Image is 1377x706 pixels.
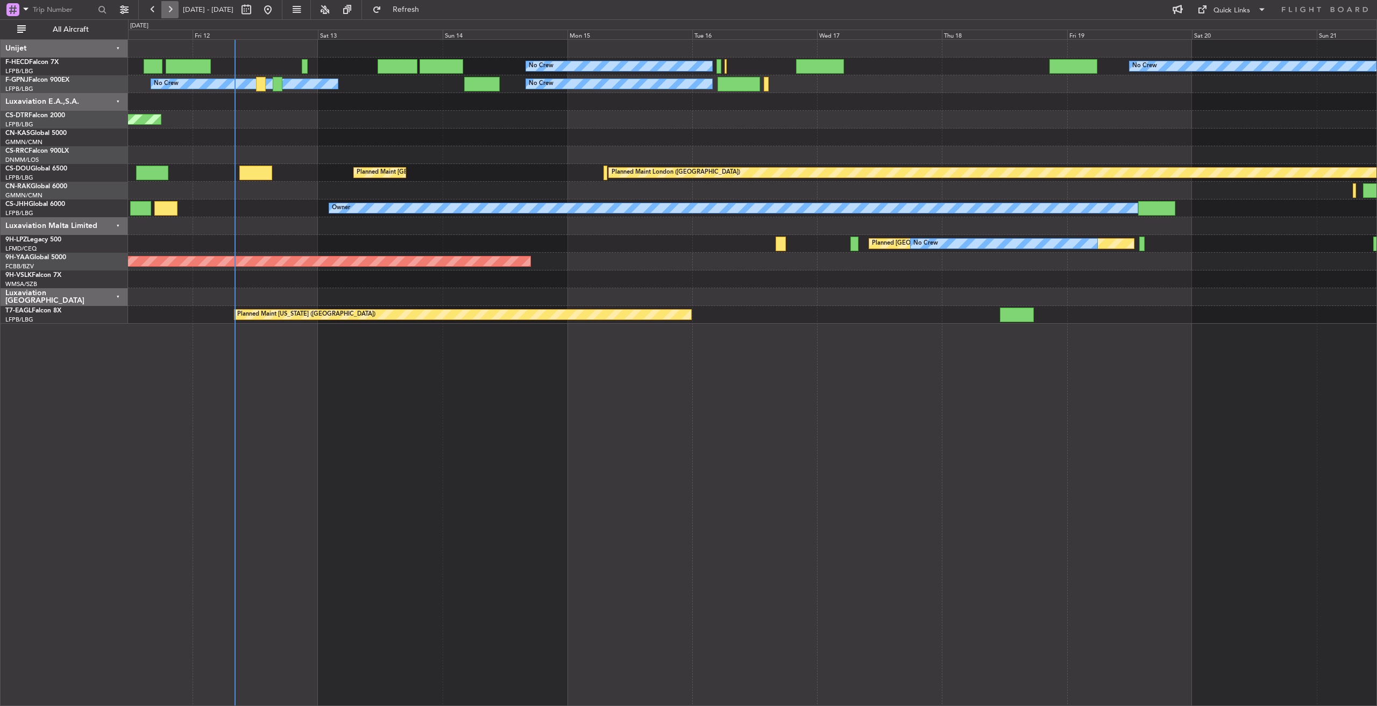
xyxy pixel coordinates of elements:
button: Quick Links [1192,1,1272,18]
a: LFPB/LBG [5,85,33,93]
div: [DATE] [130,22,148,31]
span: CN-KAS [5,130,30,137]
a: GMMN/CMN [5,138,42,146]
div: Sun 14 [443,30,567,39]
div: Planned Maint [GEOGRAPHIC_DATA] ([GEOGRAPHIC_DATA]) [357,165,526,181]
div: No Crew [1132,58,1157,74]
a: LFPB/LBG [5,120,33,129]
span: CS-DTR [5,112,29,119]
div: No Crew [154,76,179,92]
span: CS-RRC [5,148,29,154]
div: Thu 18 [942,30,1067,39]
div: No Crew [529,58,553,74]
a: CN-KASGlobal 5000 [5,130,67,137]
div: Thu 11 [68,30,193,39]
a: LFMD/CEQ [5,245,37,253]
span: CS-JHH [5,201,29,208]
div: Planned [GEOGRAPHIC_DATA] ([GEOGRAPHIC_DATA]) [872,236,1024,252]
a: CS-RRCFalcon 900LX [5,148,69,154]
span: [DATE] - [DATE] [183,5,233,15]
div: Sat 20 [1192,30,1317,39]
span: F-HECD [5,59,29,66]
a: LFPB/LBG [5,174,33,182]
a: 9H-YAAGlobal 5000 [5,254,66,261]
div: Fri 19 [1067,30,1192,39]
span: 9H-LPZ [5,237,27,243]
a: LFPB/LBG [5,209,33,217]
a: F-HECDFalcon 7X [5,59,59,66]
a: GMMN/CMN [5,191,42,199]
a: T7-EAGLFalcon 8X [5,308,61,314]
input: Trip Number [33,2,95,18]
span: F-GPNJ [5,77,29,83]
div: No Crew [913,236,938,252]
button: All Aircraft [12,21,117,38]
div: Wed 17 [817,30,942,39]
a: 9H-LPZLegacy 500 [5,237,61,243]
span: CN-RAK [5,183,31,190]
a: 9H-VSLKFalcon 7X [5,272,61,279]
span: 9H-YAA [5,254,30,261]
div: Mon 15 [567,30,692,39]
span: 9H-VSLK [5,272,32,279]
div: Owner [332,200,350,216]
a: CN-RAKGlobal 6000 [5,183,67,190]
a: LFPB/LBG [5,316,33,324]
span: All Aircraft [28,26,113,33]
a: DNMM/LOS [5,156,39,164]
div: Planned Maint London ([GEOGRAPHIC_DATA]) [612,165,740,181]
a: WMSA/SZB [5,280,37,288]
div: Sat 13 [318,30,443,39]
a: FCBB/BZV [5,262,34,270]
div: Planned Maint [US_STATE] ([GEOGRAPHIC_DATA]) [237,306,375,323]
span: T7-EAGL [5,308,32,314]
button: Refresh [367,1,432,18]
div: No Crew [529,76,553,92]
div: Quick Links [1213,5,1250,16]
span: Refresh [384,6,429,13]
a: CS-DOUGlobal 6500 [5,166,67,172]
a: F-GPNJFalcon 900EX [5,77,69,83]
a: LFPB/LBG [5,67,33,75]
a: CS-DTRFalcon 2000 [5,112,65,119]
div: Fri 12 [193,30,317,39]
div: Tue 16 [692,30,817,39]
span: CS-DOU [5,166,31,172]
a: CS-JHHGlobal 6000 [5,201,65,208]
